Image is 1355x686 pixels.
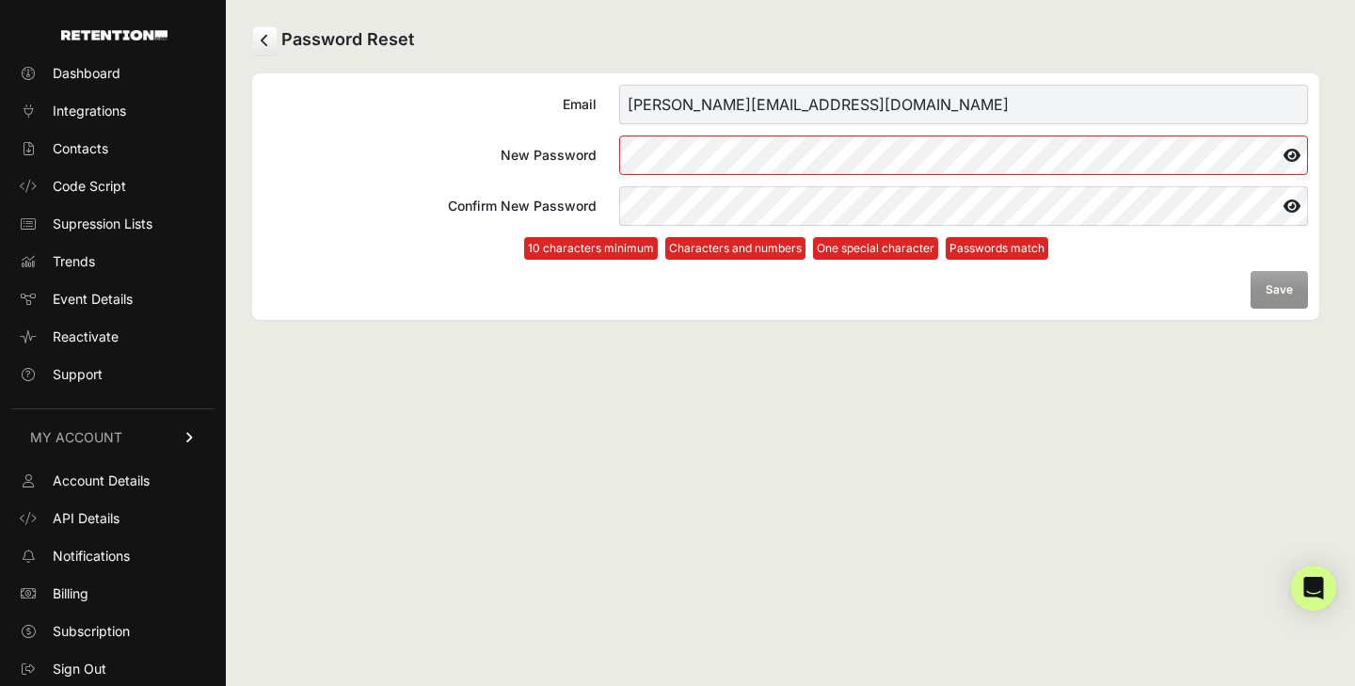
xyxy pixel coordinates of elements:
a: Notifications [11,541,215,571]
a: MY ACCOUNT [11,408,215,466]
a: Dashboard [11,58,215,88]
a: API Details [11,503,215,534]
span: Trends [53,252,95,271]
img: Retention.com [61,30,167,40]
a: Trends [11,247,215,277]
span: Sign Out [53,660,106,678]
li: One special character [813,237,938,260]
a: Billing [11,579,215,609]
h2: Password Reset [252,26,1319,55]
span: Integrations [53,102,126,120]
a: Support [11,359,215,390]
div: Confirm New Password [263,197,597,215]
a: Subscription [11,616,215,646]
span: Account Details [53,471,150,490]
div: Email [263,95,597,114]
span: MY ACCOUNT [30,428,122,447]
li: Characters and numbers [665,237,805,260]
a: Event Details [11,284,215,314]
a: Supression Lists [11,209,215,239]
li: Passwords match [946,237,1048,260]
a: Integrations [11,96,215,126]
span: Notifications [53,547,130,566]
span: Contacts [53,139,108,158]
span: Billing [53,584,88,603]
span: Support [53,365,103,384]
input: New Password [619,136,1308,175]
a: Account Details [11,466,215,496]
div: Open Intercom Messenger [1291,566,1336,611]
input: Confirm New Password [619,186,1308,226]
li: 10 characters minimum [524,237,658,260]
span: Supression Lists [53,215,152,233]
a: Sign Out [11,654,215,684]
span: Subscription [53,622,130,641]
span: Reactivate [53,327,119,346]
span: Code Script [53,177,126,196]
span: Event Details [53,290,133,309]
span: Dashboard [53,64,120,83]
a: Reactivate [11,322,215,352]
input: Email [619,85,1308,124]
div: New Password [263,146,597,165]
span: API Details [53,509,120,528]
a: Code Script [11,171,215,201]
a: Contacts [11,134,215,164]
